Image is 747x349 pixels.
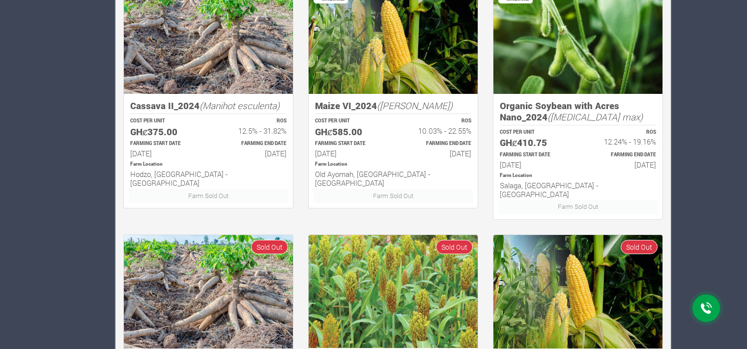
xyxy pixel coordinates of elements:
[130,126,200,138] h5: GHȼ375.00
[130,170,287,187] h6: Hodzo, [GEOGRAPHIC_DATA] - [GEOGRAPHIC_DATA]
[493,235,662,349] img: growforme image
[315,126,384,138] h5: GHȼ585.00
[436,240,473,254] span: Sold Out
[315,161,471,168] p: Location of Farm
[587,129,656,136] p: ROS
[500,137,569,148] h5: GHȼ410.75
[315,140,384,147] p: Estimated Farming Start Date
[621,240,658,254] span: Sold Out
[587,151,656,159] p: Estimated Farming End Date
[587,137,656,146] h6: 12.24% - 19.16%
[309,235,478,348] img: growforme image
[402,117,471,125] p: ROS
[130,149,200,158] h6: [DATE]
[217,149,287,158] h6: [DATE]
[500,181,656,199] h6: Salaga, [GEOGRAPHIC_DATA] - [GEOGRAPHIC_DATA]
[251,240,288,254] span: Sold Out
[500,151,569,159] p: Estimated Farming Start Date
[500,100,656,122] h5: Organic Soybean with Acres Nano_2024
[315,100,471,112] h5: Maize VI_2024
[402,149,471,158] h6: [DATE]
[500,129,569,136] p: COST PER UNIT
[547,111,643,123] i: ([MEDICAL_DATA] max)
[217,126,287,135] h6: 12.5% - 31.82%
[130,117,200,125] p: COST PER UNIT
[130,100,287,112] h5: Cassava II_2024
[377,99,453,112] i: ([PERSON_NAME])
[130,161,287,168] p: Location of Farm
[315,170,471,187] h6: Old Ayomah, [GEOGRAPHIC_DATA] - [GEOGRAPHIC_DATA]
[315,149,384,158] h6: [DATE]
[402,140,471,147] p: Estimated Farming End Date
[315,117,384,125] p: COST PER UNIT
[587,160,656,169] h6: [DATE]
[402,126,471,135] h6: 10.03% - 22.55%
[130,140,200,147] p: Estimated Farming Start Date
[124,235,293,349] img: growforme image
[200,99,280,112] i: (Manihot esculenta)
[217,117,287,125] p: ROS
[500,172,656,179] p: Location of Farm
[500,160,569,169] h6: [DATE]
[217,140,287,147] p: Estimated Farming End Date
